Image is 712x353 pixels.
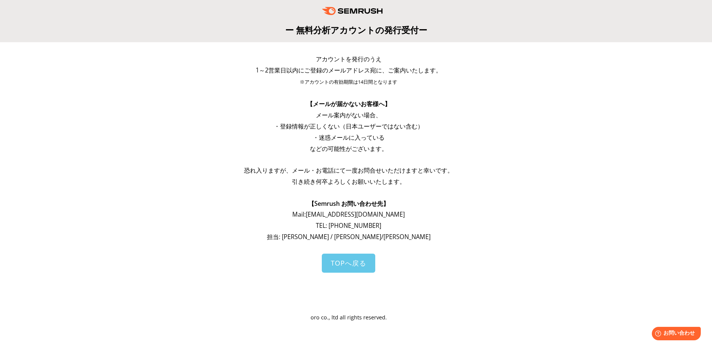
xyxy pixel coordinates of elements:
span: ー 無料分析アカウントの発行受付ー [285,24,427,36]
span: 【Semrush お問い合わせ先】 [308,199,389,208]
span: メール案内がない場合、 [316,111,382,119]
span: などの可能性がございます。 [310,145,388,153]
a: TOPへ戻る [322,254,375,273]
iframe: Help widget launcher [645,324,704,345]
span: 1～2営業日以内にご登録のメールアドレス宛に、ご案内いたします。 [256,66,442,74]
span: TEL: [PHONE_NUMBER] [316,222,381,230]
span: ※アカウントの有効期限は14日間となります [300,79,397,85]
span: 引き続き何卒よろしくお願いいたします。 [292,177,406,186]
span: oro co., ltd all rights reserved. [311,314,387,321]
span: アカウントを発行のうえ [316,55,382,63]
span: TOPへ戻る [331,258,366,267]
span: 担当: [PERSON_NAME] / [PERSON_NAME]/[PERSON_NAME] [267,233,431,241]
span: ・登録情報が正しくない（日本ユーザーではない含む） [274,122,423,130]
span: 【メールが届かないお客様へ】 [307,100,391,108]
span: ・迷惑メールに入っている [313,133,385,142]
span: Mail: [EMAIL_ADDRESS][DOMAIN_NAME] [292,210,405,219]
span: 恐れ入りますが、メール・お電話にて一度お問合せいただけますと幸いです。 [244,166,453,174]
